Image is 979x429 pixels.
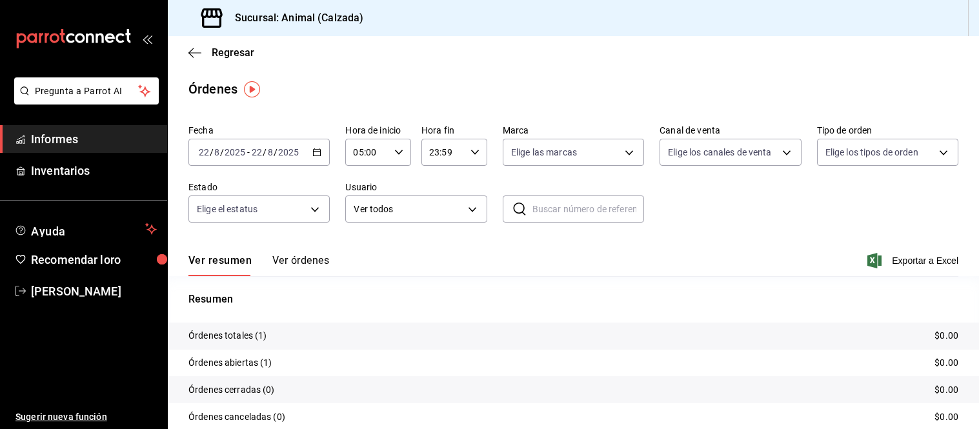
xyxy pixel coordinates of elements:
font: Órdenes canceladas (0) [188,412,285,422]
input: -- [198,147,210,157]
font: Regresar [212,46,254,59]
font: Elige las marcas [511,147,577,157]
font: Resumen [188,293,233,305]
font: Pregunta a Parrot AI [35,86,123,96]
font: Órdenes cerradas (0) [188,384,275,395]
input: -- [251,147,263,157]
font: Hora fin [421,125,454,135]
font: Elige los canales de venta [668,147,771,157]
button: Exportar a Excel [870,253,958,268]
font: Estado [188,182,217,192]
font: [PERSON_NAME] [31,284,121,298]
font: $0.00 [934,330,958,341]
button: Regresar [188,46,254,59]
font: / [263,147,267,157]
font: Ayuda [31,224,66,238]
button: Pregunta a Parrot AI [14,77,159,105]
div: pestañas de navegación [188,254,329,276]
input: -- [267,147,274,157]
font: Ver órdenes [272,254,329,266]
font: / [274,147,278,157]
img: Marcador de información sobre herramientas [244,81,260,97]
font: / [210,147,214,157]
font: Tipo de orden [817,125,873,135]
font: Sugerir nueva función [15,412,107,422]
font: Órdenes abiertas (1) [188,357,272,368]
font: Sucursal: Animal (Calzada) [235,12,363,24]
font: Canal de venta [660,125,720,135]
font: Elige el estatus [197,204,257,214]
font: Hora de inicio [345,125,401,135]
font: Fecha [188,125,214,135]
font: $0.00 [934,384,958,395]
font: Ver resumen [188,254,252,266]
font: Marca [503,125,529,135]
input: ---- [224,147,246,157]
input: -- [214,147,220,157]
font: Recomendar loro [31,253,121,266]
font: Inventarios [31,164,90,177]
font: / [220,147,224,157]
button: abrir_cajón_menú [142,34,152,44]
input: Buscar número de referencia [532,196,644,222]
font: - [247,147,250,157]
font: Elige los tipos de orden [825,147,918,157]
font: Órdenes totales (1) [188,330,267,341]
font: $0.00 [934,412,958,422]
font: Usuario [345,182,377,192]
font: Órdenes [188,81,237,97]
font: Exportar a Excel [892,255,958,266]
font: $0.00 [934,357,958,368]
input: ---- [278,147,299,157]
a: Pregunta a Parrot AI [9,94,159,107]
font: Ver todos [354,204,393,214]
font: Informes [31,132,78,146]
